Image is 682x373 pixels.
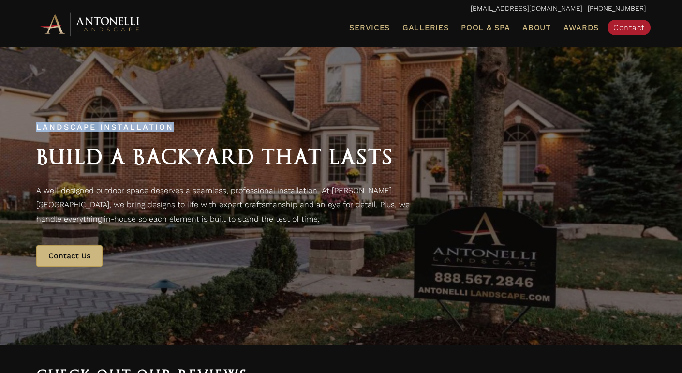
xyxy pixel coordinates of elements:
a: Galleries [399,21,452,34]
a: Contact Us [36,245,103,267]
img: Antonelli Horizontal Logo [36,11,143,37]
p: A well-designed outdoor space deserves a seamless, professional installation. At [PERSON_NAME][GE... [36,183,414,226]
span: Pool & Spa [461,23,510,32]
span: Contact Us [48,251,90,260]
span: Galleries [402,23,448,32]
a: About [519,21,555,34]
p: | [PHONE_NUMBER] [36,2,646,15]
span: Contact [613,23,645,32]
span: About [522,24,551,31]
span: Awards [563,23,599,32]
span: Landscape Installation [36,122,174,132]
a: Contact [608,20,651,35]
a: Awards [560,21,603,34]
span: Services [349,24,390,31]
span: Build a Backyard That Lasts [36,145,394,169]
a: Pool & Spa [457,21,514,34]
a: Services [345,21,394,34]
a: [EMAIL_ADDRESS][DOMAIN_NAME] [471,4,582,12]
